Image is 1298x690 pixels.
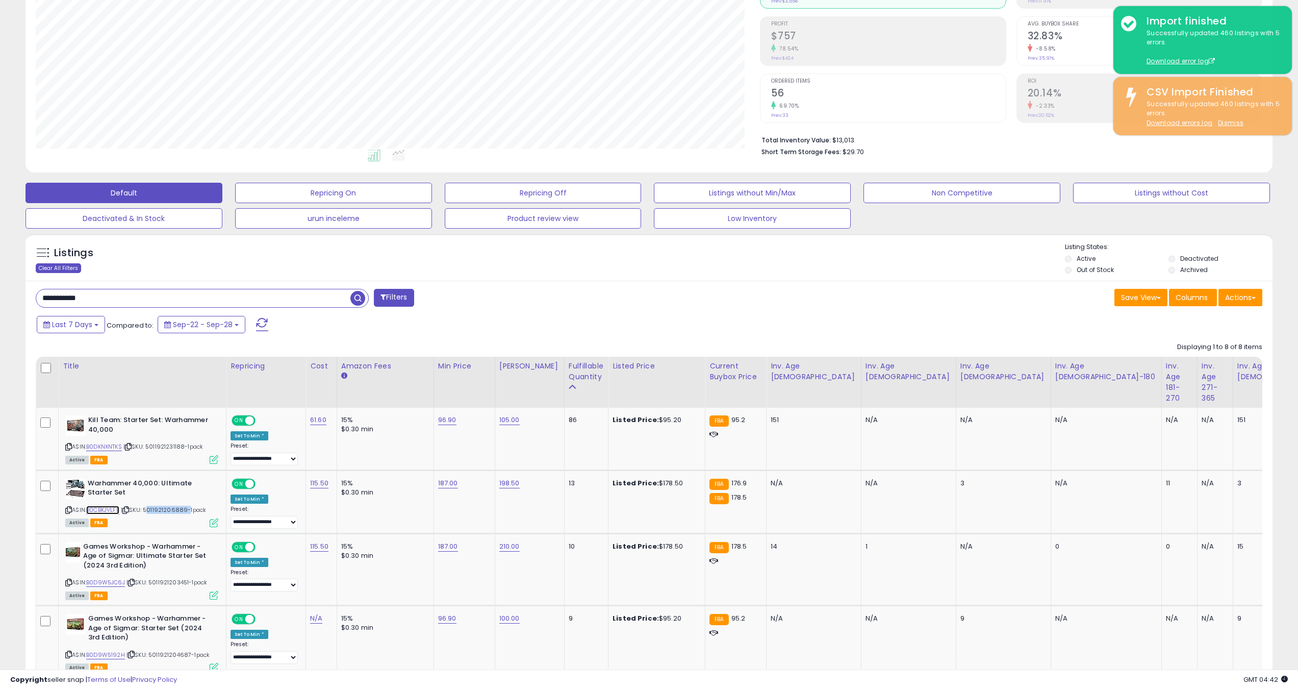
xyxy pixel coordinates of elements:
div: Listed Price [613,361,701,372]
a: B0DKNXNTKS [86,442,122,451]
small: Amazon Fees. [341,372,347,381]
span: | SKU: 5011921206889-1pack [121,506,206,514]
div: 15% [341,614,426,623]
label: Out of Stock [1077,265,1114,274]
label: Archived [1180,265,1208,274]
b: Games Workshop - Warhammer - Age of Sigmar: Starter Set (2024 3rd Edition) [88,614,212,645]
div: N/A [960,415,1043,425]
div: $95.20 [613,415,697,425]
div: Set To Min * [231,558,268,567]
div: Fulfillable Quantity [569,361,604,382]
a: 115.50 [310,478,328,488]
li: $13,013 [761,133,1255,145]
h2: 56 [771,87,1005,101]
span: | SKU: 5011921204687-1pack [126,651,210,659]
div: N/A [1202,415,1225,425]
div: N/A [1055,415,1154,425]
div: 0 [1166,542,1189,551]
span: OFF [254,615,270,624]
div: ASIN: [65,415,218,463]
div: Repricing [231,361,301,372]
b: Short Term Storage Fees: [761,147,841,156]
span: All listings currently available for purchase on Amazon [65,519,89,527]
span: $29.70 [843,147,864,157]
div: 13 [569,479,600,488]
div: 151 [771,415,853,425]
b: Total Inventory Value: [761,136,831,144]
div: Cost [310,361,333,372]
button: Product review view [445,208,642,229]
button: Save View [1114,289,1167,306]
div: 86 [569,415,600,425]
div: Displaying 1 to 8 of 8 items [1177,342,1262,352]
a: B0D9W5JC6J [86,578,125,587]
div: Clear All Filters [36,263,81,273]
h2: 32.83% [1028,30,1262,44]
div: Min Price [438,361,491,372]
div: Set To Min * [231,495,268,504]
a: Download error log [1147,57,1215,65]
span: 176.9 [731,478,747,488]
div: ASIN: [65,479,218,526]
div: Preset: [231,442,298,465]
a: Privacy Policy [132,675,177,684]
div: 9 [569,614,600,623]
span: ON [233,615,245,624]
a: 198.50 [499,478,520,488]
small: FBA [709,614,728,625]
button: Repricing Off [445,183,642,203]
span: All listings currently available for purchase on Amazon [65,456,89,464]
a: 61.60 [310,415,326,425]
span: ON [233,416,245,425]
a: 187.00 [438,541,458,552]
small: Prev: 35.91% [1028,55,1054,61]
b: Listed Price: [613,541,659,551]
button: Sep-22 - Sep-28 [158,316,245,333]
div: 1 [866,542,948,551]
div: 15% [341,542,426,551]
div: N/A [1166,614,1189,623]
strong: Copyright [10,675,47,684]
div: N/A [771,479,853,488]
div: Inv. Age [DEMOGRAPHIC_DATA] [771,361,857,382]
b: Listed Price: [613,613,659,623]
div: Title [63,361,222,372]
small: -2.33% [1032,102,1055,110]
span: OFF [254,479,270,488]
small: Prev: 20.62% [1028,112,1054,118]
div: $0.30 min [341,551,426,560]
span: 95.2 [731,613,746,623]
div: N/A [1055,614,1154,623]
button: Low Inventory [654,208,851,229]
a: N/A [310,613,322,624]
span: OFF [254,543,270,551]
a: 100.00 [499,613,520,624]
img: 41NNy2LVgQL._SL40_.jpg [65,614,86,634]
div: $95.20 [613,614,697,623]
button: Repricing On [235,183,432,203]
button: Default [26,183,222,203]
div: N/A [1202,542,1225,551]
div: $0.30 min [341,623,426,632]
small: FBA [709,493,728,504]
span: All listings currently available for purchase on Amazon [65,592,89,600]
div: Inv. Age 181-270 [1166,361,1193,404]
span: | SKU: 5011921231188-1pack [123,442,203,451]
div: Successfully updated 460 listings with 5 errors. [1139,100,1284,128]
div: N/A [960,542,1043,551]
h2: 20.14% [1028,87,1262,101]
div: 15% [341,415,426,425]
b: Listed Price: [613,478,659,488]
span: Columns [1176,292,1208,303]
span: Last 7 Days [52,319,92,330]
span: ON [233,479,245,488]
a: B0CBKJVLFB [86,506,119,514]
div: 15% [341,479,426,488]
a: Download errors log [1147,118,1212,127]
div: 10 [569,542,600,551]
div: $0.30 min [341,488,426,497]
span: Avg. Buybox Share [1028,21,1262,27]
button: Actions [1218,289,1262,306]
small: FBA [709,415,728,427]
div: [PERSON_NAME] [499,361,560,372]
